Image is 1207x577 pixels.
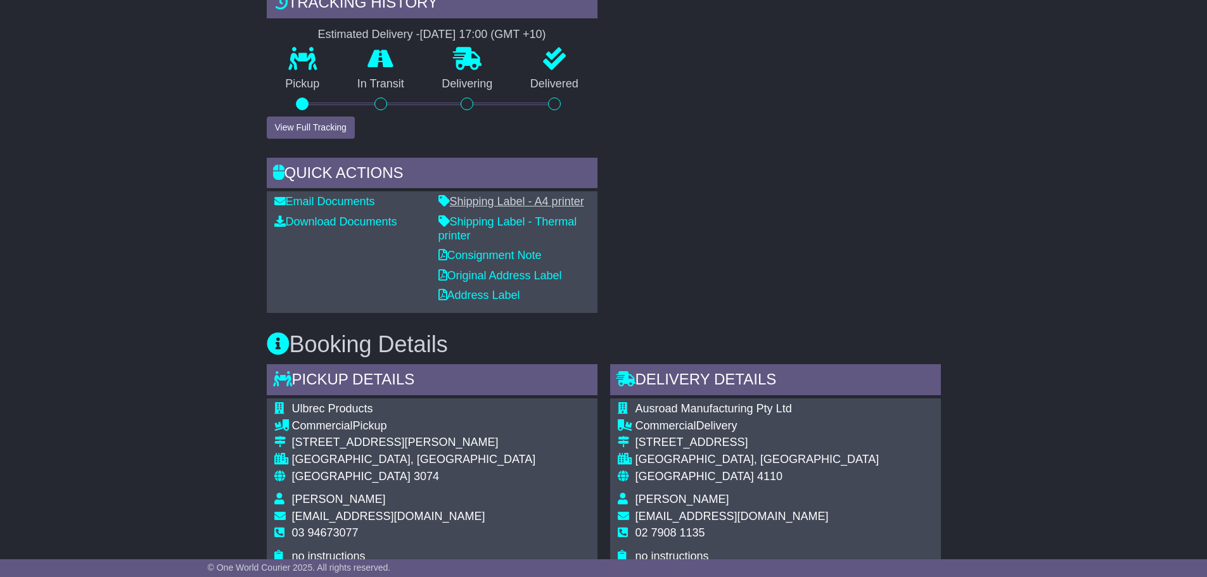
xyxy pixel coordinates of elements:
[635,419,879,433] div: Delivery
[635,453,879,467] div: [GEOGRAPHIC_DATA], [GEOGRAPHIC_DATA]
[292,526,359,539] span: 03 94673077
[292,436,536,450] div: [STREET_ADDRESS][PERSON_NAME]
[438,249,542,262] a: Consignment Note
[635,510,829,523] span: [EMAIL_ADDRESS][DOMAIN_NAME]
[635,493,729,505] span: [PERSON_NAME]
[610,364,941,398] div: Delivery Details
[414,470,439,483] span: 3074
[292,493,386,505] span: [PERSON_NAME]
[420,28,546,42] div: [DATE] 17:00 (GMT +10)
[635,419,696,432] span: Commercial
[292,453,536,467] div: [GEOGRAPHIC_DATA], [GEOGRAPHIC_DATA]
[635,526,705,539] span: 02 7908 1135
[338,77,423,91] p: In Transit
[757,470,782,483] span: 4110
[267,28,597,42] div: Estimated Delivery -
[267,332,941,357] h3: Booking Details
[635,436,879,450] div: [STREET_ADDRESS]
[292,470,411,483] span: [GEOGRAPHIC_DATA]
[292,402,373,415] span: Ulbrec Products
[635,470,754,483] span: [GEOGRAPHIC_DATA]
[208,562,391,573] span: © One World Courier 2025. All rights reserved.
[267,158,597,192] div: Quick Actions
[438,269,562,282] a: Original Address Label
[292,419,536,433] div: Pickup
[635,550,709,562] span: no instructions
[292,419,353,432] span: Commercial
[511,77,597,91] p: Delivered
[267,364,597,398] div: Pickup Details
[423,77,512,91] p: Delivering
[274,215,397,228] a: Download Documents
[438,215,577,242] a: Shipping Label - Thermal printer
[267,117,355,139] button: View Full Tracking
[438,289,520,301] a: Address Label
[267,77,339,91] p: Pickup
[292,550,366,562] span: no instructions
[292,510,485,523] span: [EMAIL_ADDRESS][DOMAIN_NAME]
[274,195,375,208] a: Email Documents
[635,402,792,415] span: Ausroad Manufacturing Pty Ltd
[438,195,584,208] a: Shipping Label - A4 printer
